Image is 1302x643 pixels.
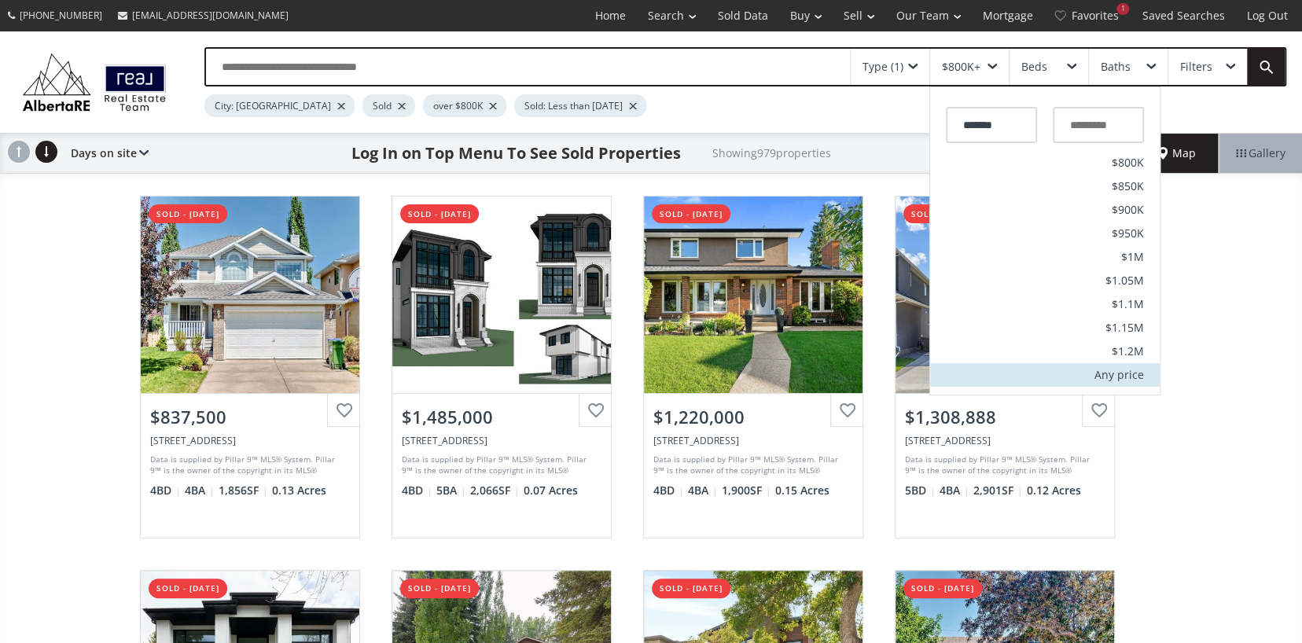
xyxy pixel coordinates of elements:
span: $800K [1112,157,1144,168]
div: 4015 15A Street SW, Calgary, AB T2T 4C8 [402,434,601,447]
span: $900K [1112,204,1144,215]
span: 1,900 SF [722,483,771,498]
span: 0.15 Acres [775,483,829,498]
a: sold - [DATE]$1,308,888[STREET_ADDRESS]Data is supplied by Pillar 9™ MLS® System. Pillar 9™ is th... [879,180,1131,554]
div: Type (1) [862,61,903,72]
span: 4 BA [940,483,969,498]
span: 2,901 SF [973,483,1023,498]
span: $1.05M [1105,275,1144,286]
div: $837,500 [150,405,350,429]
span: Gallery [1236,145,1285,161]
span: 5 BA [436,483,466,498]
h2: Showing 979 properties [712,147,831,159]
span: $1M [1121,252,1144,263]
a: sold - [DATE]$1,220,000[STREET_ADDRESS]Data is supplied by Pillar 9™ MLS® System. Pillar 9™ is th... [627,180,879,554]
span: $850K [1112,181,1144,192]
span: $950K [1112,228,1144,239]
div: Baths [1101,61,1131,72]
span: 4 BA [185,483,215,498]
div: 47 Lake Twintree Place SE, Calgary, AB T2J 2X4 [653,434,853,447]
div: over $800K [423,94,506,117]
div: 1 [1116,3,1129,15]
span: [PHONE_NUMBER] [20,9,102,22]
span: 0.13 Acres [272,483,326,498]
div: Data is supplied by Pillar 9™ MLS® System. Pillar 9™ is the owner of the copyright in its MLS® Sy... [150,454,346,477]
div: Filters [1180,61,1212,72]
a: sold - [DATE]$837,500[STREET_ADDRESS]Data is supplied by Pillar 9™ MLS® System. Pillar 9™ is the ... [124,180,376,554]
span: 4 BD [653,483,684,498]
div: Map [1135,134,1219,173]
span: 4 BA [688,483,718,498]
span: 2,066 SF [470,483,520,498]
div: Data is supplied by Pillar 9™ MLS® System. Pillar 9™ is the owner of the copyright in its MLS® Sy... [653,454,849,477]
div: Gallery [1219,134,1302,173]
div: Data is supplied by Pillar 9™ MLS® System. Pillar 9™ is the owner of the copyright in its MLS® Sy... [402,454,598,477]
div: $1,485,000 [402,405,601,429]
span: Map [1158,145,1196,161]
span: [EMAIL_ADDRESS][DOMAIN_NAME] [132,9,289,22]
div: Sold: Less than [DATE] [514,94,646,117]
div: Any price [1094,369,1144,380]
span: $1.1M [1112,299,1144,310]
div: Days on site [63,134,149,173]
div: $1,308,888 [905,405,1105,429]
span: 4 BD [402,483,432,498]
a: sold - [DATE]$1,485,000[STREET_ADDRESS]Data is supplied by Pillar 9™ MLS® System. Pillar 9™ is th... [376,180,627,554]
span: $1.15M [1105,322,1144,333]
div: Data is supplied by Pillar 9™ MLS® System. Pillar 9™ is the owner of the copyright in its MLS® Sy... [905,454,1101,477]
div: 39 Evansridge View NW, Calgary, AB T3P0H7 [905,434,1105,447]
span: $1.2M [1112,346,1144,357]
div: $1,220,000 [653,405,853,429]
span: 5 BD [905,483,936,498]
div: City: [GEOGRAPHIC_DATA] [204,94,355,117]
div: $800K+ [942,61,980,72]
div: 850 Sierra Madre Court SW, Calgary, AB T3H3J1 [150,434,350,447]
div: Sold [362,94,415,117]
img: Logo [16,50,173,115]
span: 0.12 Acres [1027,483,1081,498]
span: 0.07 Acres [524,483,578,498]
div: Beds [1021,61,1047,72]
span: 4 BD [150,483,181,498]
a: [EMAIL_ADDRESS][DOMAIN_NAME] [110,1,296,30]
h1: Log In on Top Menu To See Sold Properties [351,142,681,164]
span: 1,856 SF [219,483,268,498]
